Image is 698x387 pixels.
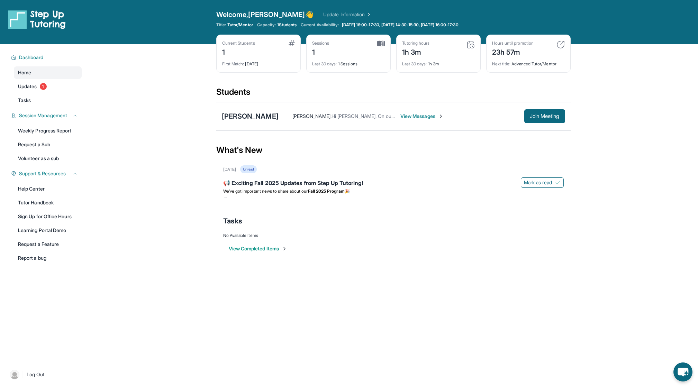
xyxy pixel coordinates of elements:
[492,61,511,66] span: Next title :
[16,112,78,119] button: Session Management
[216,22,226,28] span: Title:
[492,46,534,57] div: 23h 57m
[292,113,332,119] span: [PERSON_NAME] :
[402,57,475,67] div: 1h 3m
[257,22,276,28] span: Capacity:
[402,46,430,57] div: 1h 3m
[301,22,339,28] span: Current Availability:
[323,11,372,18] a: Update Information
[19,112,67,119] span: Session Management
[14,183,82,195] a: Help Center
[222,61,244,66] span: First Match :
[240,165,257,173] div: Unread
[466,40,475,49] img: card
[10,370,19,379] img: user-img
[14,152,82,165] a: Volunteer as a sub
[312,40,329,46] div: Sessions
[492,57,565,67] div: Advanced Tutor/Mentor
[40,83,47,90] span: 1
[223,233,564,238] div: No Available Items
[555,180,561,185] img: Mark as read
[308,188,345,194] strong: Fall 2025 Program
[277,22,297,28] span: 1 Students
[14,94,82,107] a: Tasks
[223,179,564,188] div: 📢 Exciting Fall 2025 Updates from Step Up Tutoring!
[342,22,459,28] span: [DATE] 16:00-17:30, [DATE] 14:30-15:30, [DATE] 16:00-17:30
[216,86,571,102] div: Students
[377,40,385,47] img: card
[312,46,329,57] div: 1
[222,40,255,46] div: Current Students
[402,61,427,66] span: Last 30 days :
[18,69,31,76] span: Home
[673,362,692,381] button: chat-button
[223,188,308,194] span: We’ve got important news to share about our
[438,113,444,119] img: Chevron-Right
[223,167,236,172] div: [DATE]
[27,371,45,378] span: Log Out
[524,109,565,123] button: Join Meeting
[312,61,337,66] span: Last 30 days :
[16,54,78,61] button: Dashboard
[14,196,82,209] a: Tutor Handbook
[18,83,37,90] span: Updates
[524,179,552,186] span: Mark as read
[223,216,242,226] span: Tasks
[222,46,255,57] div: 1
[14,80,82,93] a: Updates1
[19,54,44,61] span: Dashboard
[22,370,24,379] span: |
[19,170,66,177] span: Support & Resources
[341,22,460,28] a: [DATE] 16:00-17:30, [DATE] 14:30-15:30, [DATE] 16:00-17:30
[14,210,82,223] a: Sign Up for Office Hours
[521,177,564,188] button: Mark as read
[8,10,66,29] img: logo
[16,170,78,177] button: Support & Resources
[400,113,444,120] span: View Messages
[14,252,82,264] a: Report a bug
[402,40,430,46] div: Tutoring hours
[7,367,82,382] a: |Log Out
[14,224,82,237] a: Learning Portal Demo
[14,125,82,137] a: Weekly Progress Report
[222,111,279,121] div: [PERSON_NAME]
[289,40,295,46] img: card
[365,11,372,18] img: Chevron Right
[18,97,31,104] span: Tasks
[345,188,350,194] span: 🎉
[14,66,82,79] a: Home
[216,10,314,19] span: Welcome, [PERSON_NAME] 👋
[216,135,571,165] div: What's New
[530,114,560,118] span: Join Meeting
[227,22,253,28] span: Tutor/Mentor
[229,245,287,252] button: View Completed Items
[14,138,82,151] a: Request a Sub
[556,40,565,49] img: card
[14,238,82,250] a: Request a Feature
[222,57,295,67] div: [DATE]
[312,57,385,67] div: 1 Sessions
[492,40,534,46] div: Hours until promotion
